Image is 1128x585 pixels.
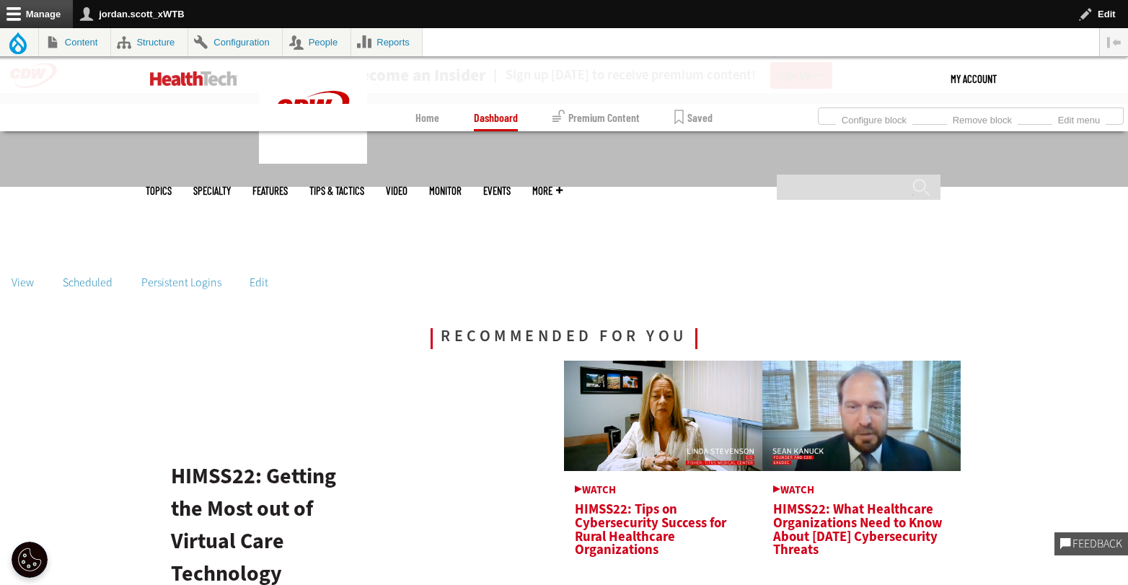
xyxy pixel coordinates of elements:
a: Events [483,185,511,196]
a: Saved [674,104,713,131]
img: Linda Stevenson [564,361,762,471]
img: Home [150,71,237,86]
a: Features [252,185,288,196]
a: CDW [259,152,367,167]
a: MonITor [429,185,462,196]
img: Sean Kanuck [762,361,961,471]
a: Remove block [947,110,1018,126]
a: Dashboard [474,104,518,131]
a: Persistent Logins [130,272,233,294]
div: User menu [951,57,997,100]
a: HIMSS22: Tips on Cybersecurity Success for Rural Healthcare Organizations [575,485,752,558]
a: Configure block [836,110,912,126]
div: Cookie Settings [12,542,48,578]
span: Specialty [193,185,231,196]
a: Content [39,28,110,56]
a: People [283,28,351,56]
span: More [532,185,563,196]
a: Edit [238,272,280,294]
a: Scheduled [51,272,124,294]
a: Edit menu [1052,110,1106,126]
img: Home [259,57,367,164]
a: Home [415,104,439,131]
a: Tips & Tactics [309,185,364,196]
button: Open Preferences [12,542,48,578]
a: Configuration [188,28,282,56]
span: Recommended for You [431,328,697,349]
button: Vertical orientation [1100,28,1128,56]
span: Feedback [1071,538,1122,550]
a: My Account [951,57,997,100]
a: Premium Content [552,104,640,131]
a: Video [386,185,407,196]
span: Topics [146,185,172,196]
a: Structure [111,28,188,56]
a: HIMSS22: What Healthcare Organizations Need to Know About [DATE] Cybersecurity Threats [773,485,950,558]
a: Reports [351,28,423,56]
